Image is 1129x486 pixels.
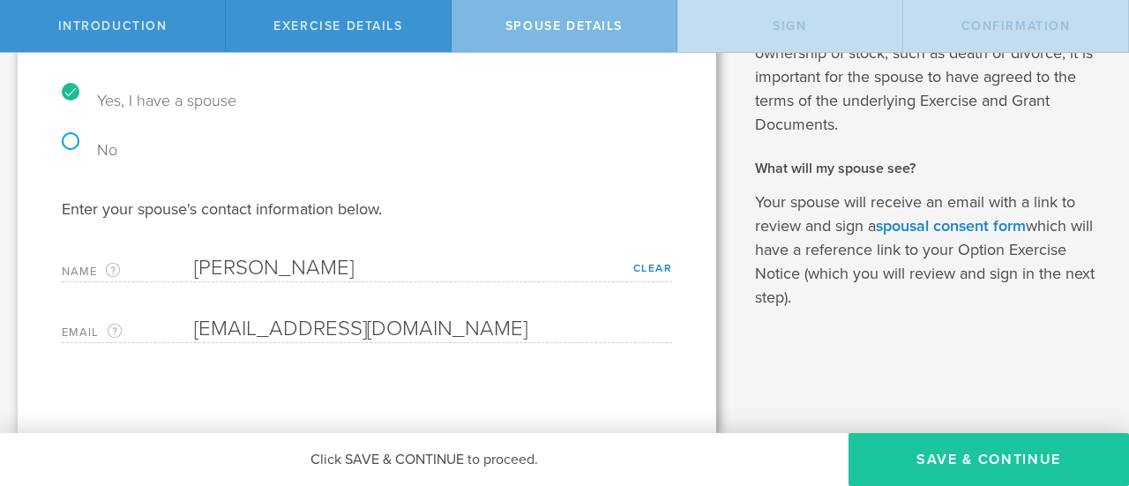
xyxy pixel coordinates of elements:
[62,322,194,342] label: Email
[194,316,663,342] input: Required
[62,261,194,281] label: Name
[505,19,623,34] span: Spouse Details
[62,91,236,110] label: Yes, I have a spouse
[849,433,1129,486] button: Save & Continue
[773,19,806,34] span: Sign
[755,159,1103,178] h2: What will my spouse see?
[273,19,402,34] span: Exercise Details
[961,19,1071,34] span: Confirmation
[62,140,117,160] label: No
[58,19,168,34] span: Introduction
[62,198,672,220] div: Enter your spouse's contact information below.
[194,255,663,281] input: Required
[633,262,673,274] a: Clear
[876,216,1026,236] a: spousal consent form
[755,191,1103,310] p: Your spouse will receive an email with a link to review and sign a which will have a reference li...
